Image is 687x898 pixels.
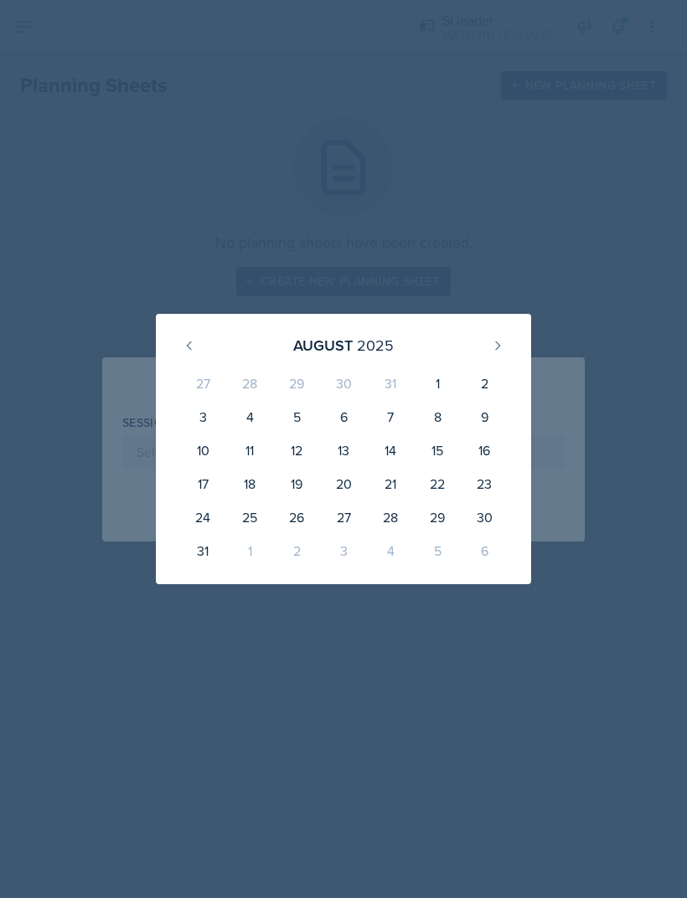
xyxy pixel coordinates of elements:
[320,500,367,534] div: 27
[367,367,414,400] div: 31
[461,534,508,567] div: 6
[179,500,226,534] div: 24
[179,367,226,400] div: 27
[414,534,461,567] div: 5
[461,500,508,534] div: 30
[273,500,320,534] div: 26
[461,467,508,500] div: 23
[273,400,320,434] div: 5
[226,367,273,400] div: 28
[226,500,273,534] div: 25
[357,334,394,357] div: 2025
[273,367,320,400] div: 29
[461,367,508,400] div: 2
[367,467,414,500] div: 21
[414,367,461,400] div: 1
[320,467,367,500] div: 20
[461,400,508,434] div: 9
[320,534,367,567] div: 3
[179,534,226,567] div: 31
[414,467,461,500] div: 22
[273,467,320,500] div: 19
[320,434,367,467] div: 13
[367,534,414,567] div: 4
[367,400,414,434] div: 7
[293,334,353,357] div: August
[414,400,461,434] div: 8
[226,400,273,434] div: 4
[226,534,273,567] div: 1
[179,434,226,467] div: 10
[414,500,461,534] div: 29
[273,434,320,467] div: 12
[179,467,226,500] div: 17
[320,400,367,434] div: 6
[273,534,320,567] div: 2
[414,434,461,467] div: 15
[367,434,414,467] div: 14
[320,367,367,400] div: 30
[461,434,508,467] div: 16
[179,400,226,434] div: 3
[226,467,273,500] div: 18
[367,500,414,534] div: 28
[226,434,273,467] div: 11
